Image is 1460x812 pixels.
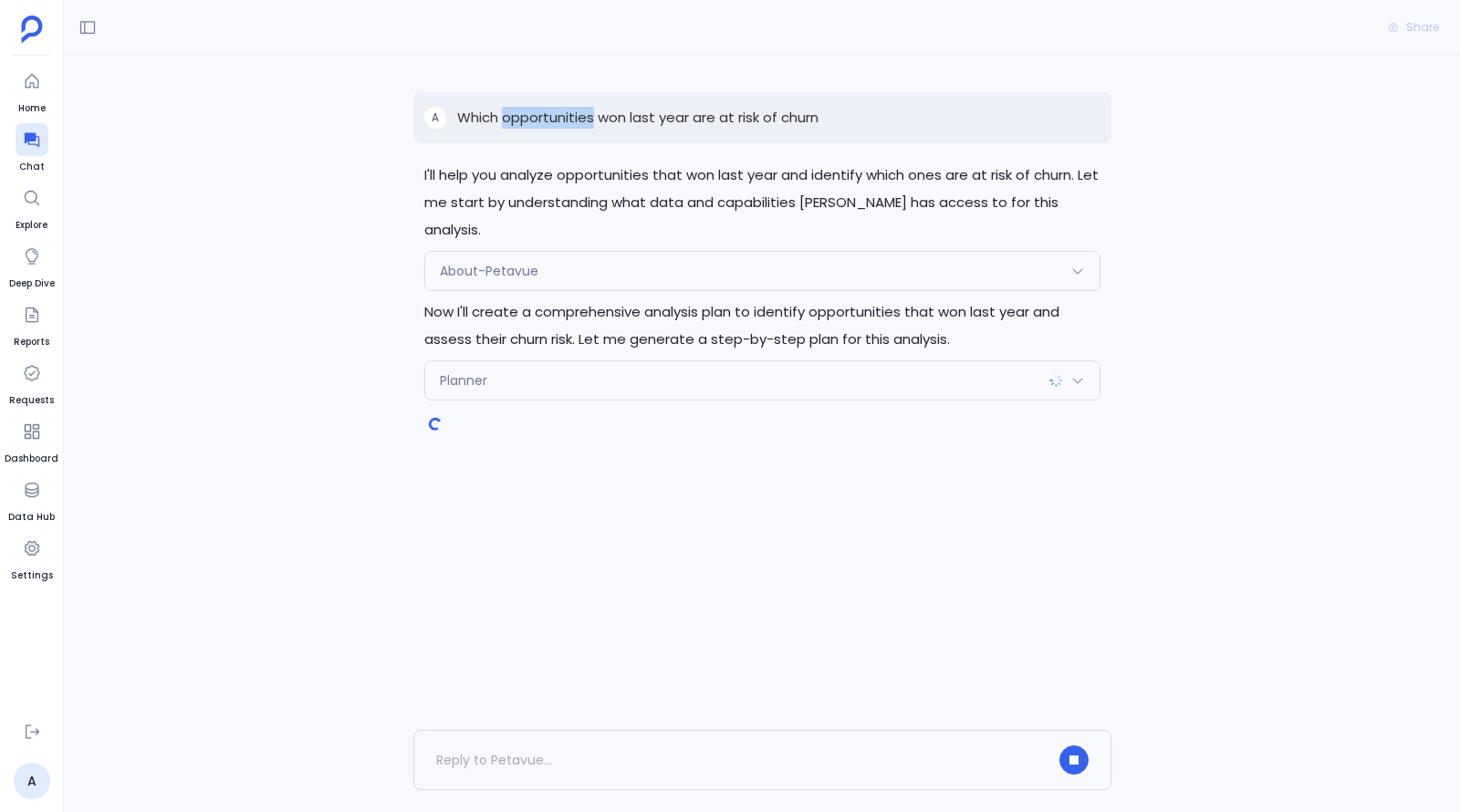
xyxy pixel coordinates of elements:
[5,452,58,466] span: Dashboard
[16,182,48,233] a: Explore
[9,393,54,408] span: Requests
[16,101,48,116] span: Home
[21,16,43,43] img: petavue logo
[9,357,54,408] a: Requests
[424,298,1100,353] p: Now I'll create a comprehensive analysis plan to identify opportunities that won last year and as...
[440,262,538,280] span: About-Petavue
[11,568,53,583] span: Settings
[16,65,48,116] a: Home
[16,123,48,174] a: Chat
[9,240,55,291] a: Deep Dive
[16,218,48,233] span: Explore
[14,335,49,349] span: Reports
[11,532,53,583] a: Settings
[457,107,819,129] p: Which opportunities won last year are at risk of churn
[14,298,49,349] a: Reports
[440,371,487,390] span: Planner
[424,161,1100,244] p: I'll help you analyze opportunities that won last year and identify which ones are at risk of chu...
[16,160,48,174] span: Chat
[5,415,58,466] a: Dashboard
[8,510,55,525] span: Data Hub
[8,474,55,525] a: Data Hub
[432,110,439,125] span: A
[14,763,50,799] a: A
[9,276,55,291] span: Deep Dive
